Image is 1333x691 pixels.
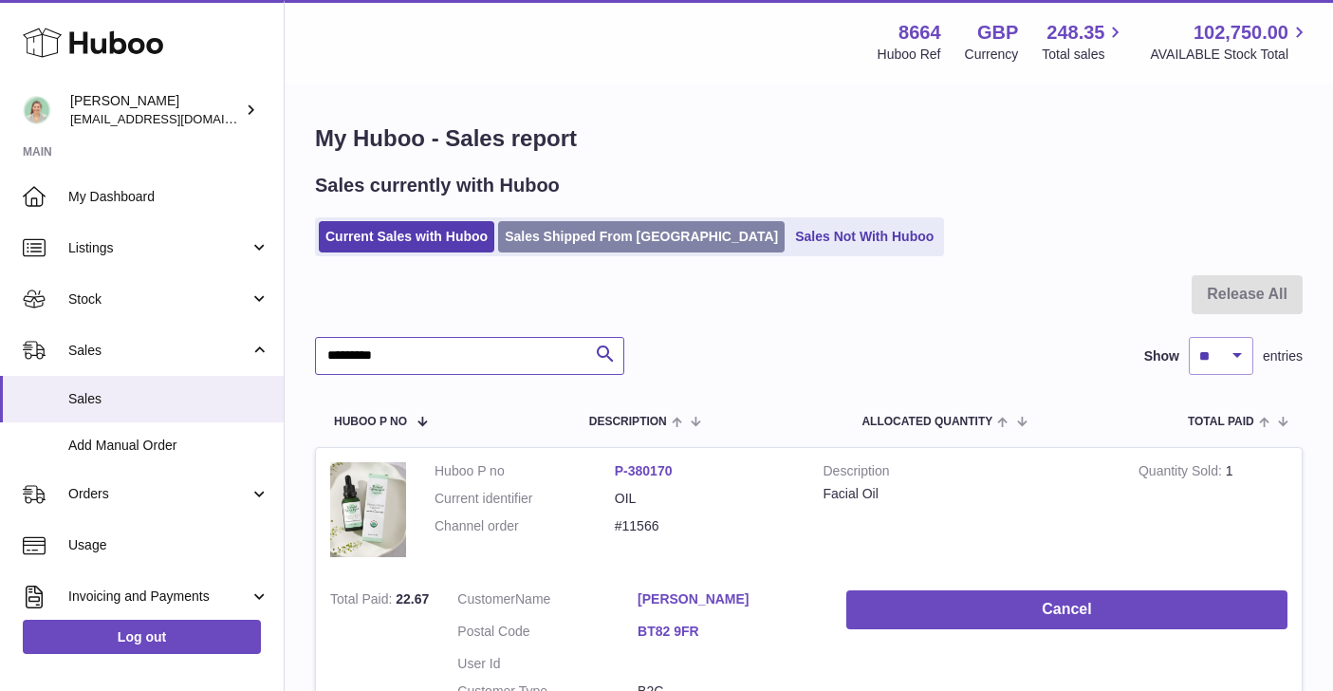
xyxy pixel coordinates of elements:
img: 86641712262092.png [330,462,406,558]
div: Currency [965,46,1019,64]
a: BT82 9FR [638,623,818,641]
span: ALLOCATED Quantity [861,416,992,428]
span: AVAILABLE Stock Total [1150,46,1310,64]
img: hello@thefacialcuppingexpert.com [23,96,51,124]
h1: My Huboo - Sales report [315,123,1303,154]
dt: User Id [457,655,638,673]
a: 102,750.00 AVAILABLE Stock Total [1150,20,1310,64]
span: 248.35 [1046,20,1104,46]
span: entries [1263,347,1303,365]
span: Description [589,416,667,428]
span: Invoicing and Payments [68,588,250,606]
a: Sales Not With Huboo [788,221,940,252]
span: Total paid [1188,416,1254,428]
span: Orders [68,485,250,503]
button: Cancel [846,590,1287,629]
strong: Quantity Sold [1139,463,1226,483]
span: Add Manual Order [68,437,269,455]
a: P-380170 [615,463,673,478]
a: 248.35 Total sales [1042,20,1126,64]
label: Show [1144,347,1179,365]
dd: #11566 [615,517,795,535]
dt: Postal Code [457,623,638,645]
strong: Description [824,462,1110,485]
span: 22.67 [396,591,429,607]
span: My Dashboard [68,188,269,206]
div: [PERSON_NAME] [70,92,241,128]
span: Sales [68,390,269,408]
div: Huboo Ref [878,46,941,64]
span: Stock [68,290,250,308]
strong: GBP [977,20,1018,46]
dt: Channel order [435,517,615,535]
span: Usage [68,536,269,554]
div: Facial Oil [824,485,1110,503]
span: Sales [68,342,250,360]
a: Current Sales with Huboo [319,221,494,252]
span: Huboo P no [334,416,407,428]
span: Customer [457,591,515,607]
strong: Total Paid [330,591,396,611]
span: 102,750.00 [1194,20,1288,46]
a: Log out [23,620,261,654]
dd: OIL [615,490,795,508]
span: [EMAIL_ADDRESS][DOMAIN_NAME] [70,111,279,126]
span: Total sales [1042,46,1126,64]
dt: Huboo P no [435,462,615,480]
strong: 8664 [898,20,941,46]
dt: Name [457,590,638,613]
td: 1 [1124,448,1302,577]
span: Listings [68,239,250,257]
dt: Current identifier [435,490,615,508]
h2: Sales currently with Huboo [315,173,560,198]
a: Sales Shipped From [GEOGRAPHIC_DATA] [498,221,785,252]
a: [PERSON_NAME] [638,590,818,608]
